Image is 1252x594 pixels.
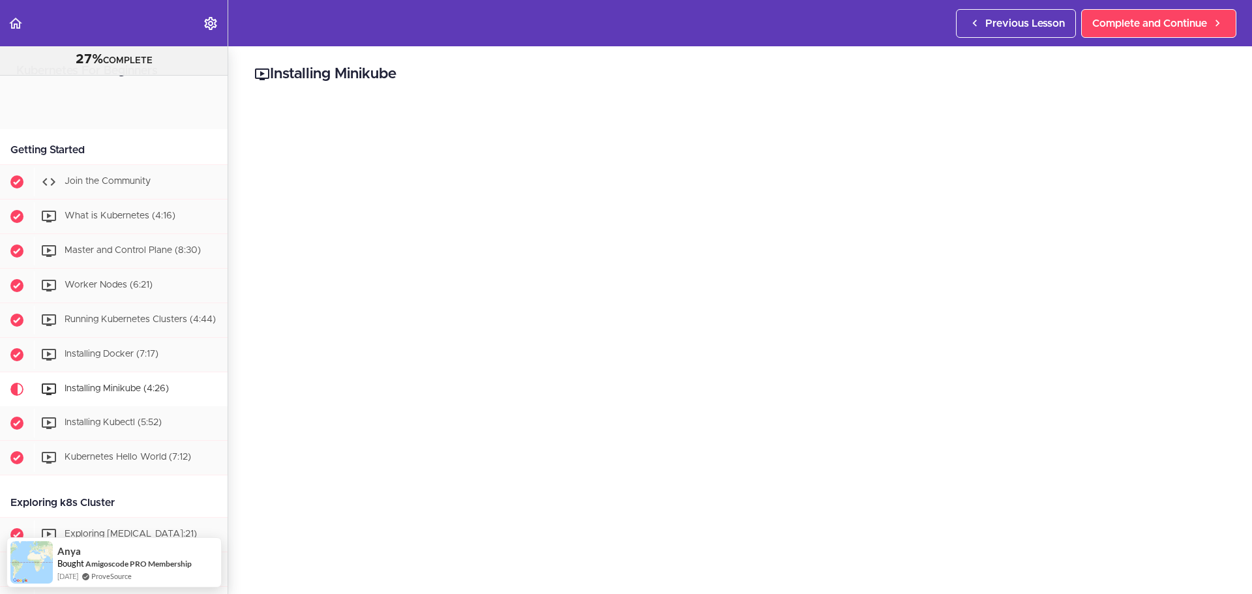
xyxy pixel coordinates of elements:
span: Join the Community [65,177,151,186]
span: Bought [57,558,84,569]
a: Previous Lesson [956,9,1076,38]
span: 27% [76,53,103,66]
h2: Installing Minikube [254,63,1226,85]
span: Worker Nodes (6:21) [65,280,153,290]
span: Exploring [MEDICAL_DATA]:21) [65,529,197,539]
a: ProveSource [91,571,132,582]
span: Anya [57,546,81,557]
svg: Settings Menu [203,16,218,31]
a: Amigoscode PRO Membership [85,559,192,569]
span: Installing Kubectl (5:52) [65,418,162,427]
span: Kubernetes Hello World (7:12) [65,453,191,462]
span: What is Kubernetes (4:16) [65,211,175,220]
div: COMPLETE [16,52,211,68]
span: Previous Lesson [985,16,1065,31]
span: Complete and Continue [1092,16,1207,31]
span: [DATE] [57,571,78,582]
span: Installing Minikube (4:26) [65,384,169,393]
a: Complete and Continue [1081,9,1236,38]
img: provesource social proof notification image [10,541,53,584]
span: Running Kubernetes Clusters (4:44) [65,315,216,324]
svg: Back to course curriculum [8,16,23,31]
span: Master and Control Plane (8:30) [65,246,201,255]
span: Installing Docker (7:17) [65,349,158,359]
